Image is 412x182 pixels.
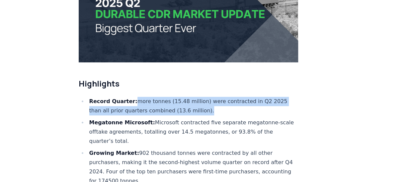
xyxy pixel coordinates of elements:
[89,150,139,156] strong: Growing Market:
[89,98,137,104] strong: Record Quarter:
[87,118,298,146] li: Microsoft contracted five separate megatonne-scale offtake agreements, totalling over 14.5 megato...
[79,78,298,89] h2: Highlights
[89,119,155,126] strong: Megatonne Microsoft:
[87,97,298,115] li: more tonnes (15.48 million) were contracted in Q2 2025 than all prior quarters combined (13.6 mil...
